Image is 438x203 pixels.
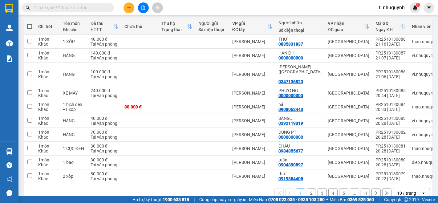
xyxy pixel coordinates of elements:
[124,104,155,109] div: 80.000 đ
[278,79,303,84] div: 0347136823
[328,189,338,198] button: 4
[232,132,272,137] div: [PERSON_NAME]
[326,198,328,201] span: ⚪️
[38,93,57,98] div: Khác
[91,176,118,181] div: Tại văn phòng
[375,157,406,162] div: PR2510130080
[6,55,13,62] img: solution-icon
[278,162,303,167] div: 0904890897
[91,116,118,121] div: 40.000 đ
[127,6,131,10] span: plus
[63,21,84,26] div: Tên món
[91,27,113,32] div: HTTT
[124,2,134,13] button: plus
[278,107,303,112] div: 0908062443
[63,27,84,32] div: Ghi chú
[375,107,406,112] div: 20:33 [DATE]
[375,135,406,140] div: 20:28 [DATE]
[6,162,12,168] span: question-circle
[328,21,364,26] div: VP nhận
[278,37,322,42] div: THƯ
[63,102,84,112] div: 1 bịch đen +1 xốp
[404,197,408,202] span: copyright
[91,162,118,167] div: Tại văn phòng
[38,69,57,74] div: 1 món
[124,24,155,29] div: Chưa thu
[375,171,406,176] div: PR2510130079
[417,3,419,7] span: 1
[375,144,406,148] div: PR2510130081
[6,190,12,196] span: message
[375,21,401,26] div: Mã GD
[375,51,406,55] div: PR2510130087
[374,4,410,11] span: ti.nhuquynh
[152,2,163,13] button: aim
[232,53,272,58] div: [PERSON_NAME]
[38,74,57,79] div: Khác
[416,3,420,7] sup: 1
[278,102,322,107] div: hải
[328,72,369,77] div: [GEOGRAPHIC_DATA]
[249,196,325,203] span: Miền Nam
[6,176,12,182] span: notification
[328,53,369,58] div: [GEOGRAPHIC_DATA]
[232,160,272,165] div: [PERSON_NAME]
[132,196,189,203] span: Hỗ trợ kỹ thuật:
[278,121,303,126] div: 0392119319
[328,104,369,109] div: [GEOGRAPHIC_DATA]
[375,74,406,79] div: 21:06 [DATE]
[278,130,322,135] div: DUNG PT
[347,197,374,202] strong: 0369 525 060
[38,171,57,176] div: 1 món
[38,42,57,47] div: Khác
[328,146,369,151] div: [GEOGRAPHIC_DATA]
[375,130,406,135] div: PR2510130082
[278,171,322,176] div: thư
[155,6,160,10] span: aim
[38,102,57,107] div: 1 món
[330,196,374,203] span: Miền Bắc
[63,160,84,165] div: 1 bao
[421,191,426,196] svg: open
[278,116,322,121] div: SÁNG (PHƯỚC AN)
[38,157,57,162] div: 1 món
[375,116,406,121] div: PR2510130083
[198,27,226,32] div: Số điện thoại
[38,135,57,140] div: Khác
[6,40,13,47] img: warehouse-icon
[161,21,187,26] div: Thu hộ
[38,107,57,112] div: Khác
[38,116,57,121] div: 1 món
[375,93,406,98] div: 20:44 [DATE]
[232,27,267,32] div: ĐC lấy
[38,24,57,29] div: Chi tiết
[296,189,305,198] button: 1
[361,189,370,198] button: 11
[38,176,57,181] div: Khác
[63,118,84,123] div: HÀNG
[91,130,118,135] div: 70.000 đ
[375,69,406,74] div: PR2510130086
[232,21,267,26] div: VP gửi
[5,4,13,13] img: logo-vxr
[290,116,294,121] span: ...
[278,55,303,60] div: 0000000000
[375,102,406,107] div: PR2510130084
[424,2,434,13] button: caret-down
[194,196,195,203] span: |
[91,148,118,153] div: Tại văn phòng
[307,189,316,198] button: 2
[232,118,272,123] div: [PERSON_NAME]
[91,144,118,148] div: 30.000 đ
[229,18,275,35] th: Toggle SortBy
[158,18,195,35] th: Toggle SortBy
[397,190,416,196] div: 10 / trang
[199,196,247,203] span: Cung cấp máy in - giấy in:
[375,176,406,181] div: 20:22 [DATE]
[63,91,84,95] div: XE MÁY
[161,27,187,32] div: Trạng thái
[91,171,118,176] div: 80.000 đ
[38,144,57,148] div: 1 món
[268,197,325,202] strong: 0708 023 035 - 0935 103 250
[278,157,322,162] div: tuấn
